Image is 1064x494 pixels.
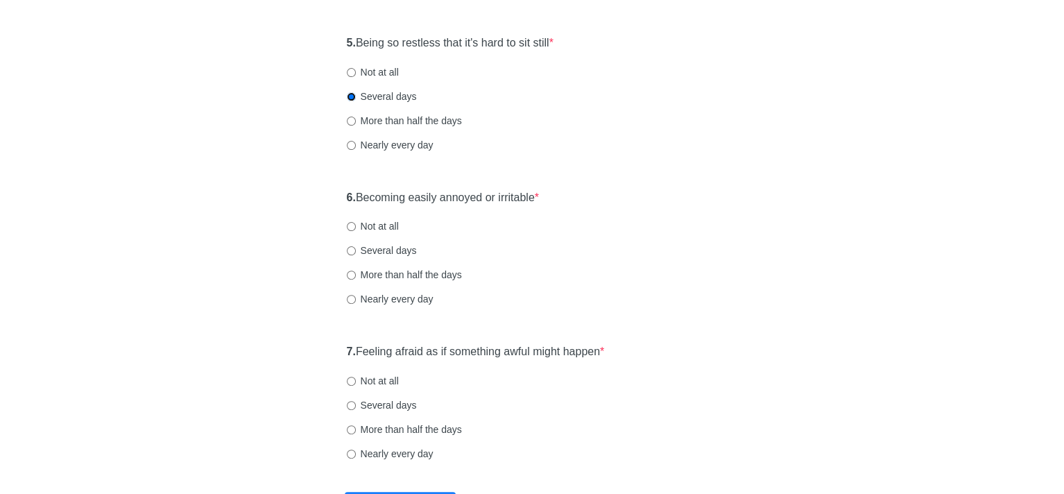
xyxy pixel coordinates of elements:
strong: 5. [347,37,356,49]
input: Several days [347,401,356,410]
input: Not at all [347,68,356,77]
label: More than half the days [347,114,462,128]
label: Nearly every day [347,138,434,152]
label: Several days [347,398,417,412]
strong: 7. [347,346,356,357]
input: Nearly every day [347,450,356,459]
input: Not at all [347,377,356,386]
label: More than half the days [347,268,462,282]
input: Not at all [347,222,356,231]
label: Not at all [347,219,399,233]
label: Not at all [347,374,399,388]
input: Nearly every day [347,295,356,304]
label: More than half the days [347,423,462,436]
strong: 6. [347,191,356,203]
input: Nearly every day [347,141,356,150]
label: Nearly every day [347,292,434,306]
label: Being so restless that it's hard to sit still [347,35,554,51]
input: More than half the days [347,425,356,434]
input: Several days [347,246,356,255]
label: Several days [347,90,417,103]
input: More than half the days [347,117,356,126]
label: Not at all [347,65,399,79]
input: Several days [347,92,356,101]
label: Feeling afraid as if something awful might happen [347,344,605,360]
label: Nearly every day [347,447,434,461]
label: Several days [347,244,417,257]
input: More than half the days [347,271,356,280]
label: Becoming easily annoyed or irritable [347,190,540,206]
